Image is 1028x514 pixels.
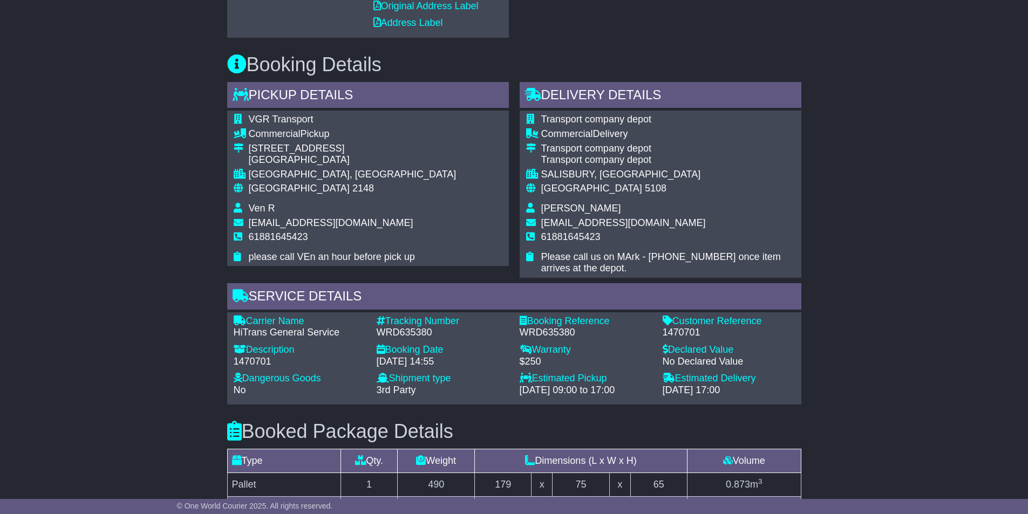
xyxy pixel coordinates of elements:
[520,327,652,339] div: WRD635380
[520,373,652,385] div: Estimated Pickup
[227,82,509,111] div: Pickup Details
[475,472,532,496] td: 179
[373,17,443,28] a: Address Label
[541,169,795,181] div: SALISBURY, [GEOGRAPHIC_DATA]
[249,128,301,139] span: Commercial
[227,472,341,496] td: Pallet
[227,54,801,76] h3: Booking Details
[541,128,593,139] span: Commercial
[645,183,666,194] span: 5108
[520,316,652,327] div: Booking Reference
[687,472,801,496] td: m
[541,143,795,155] div: Transport company depot
[520,385,652,396] div: [DATE] 09:00 to 17:00
[663,385,795,396] div: [DATE] 17:00
[234,385,246,395] span: No
[398,449,475,472] td: Weight
[249,114,314,125] span: VGR Transport
[687,449,801,472] td: Volume
[541,251,781,274] span: Please call us on MArk - [PHONE_NUMBER] once item arrives at the depot.
[341,472,397,496] td: 1
[541,231,601,242] span: 61881645423
[234,356,366,368] div: 1470701
[249,217,413,228] span: [EMAIL_ADDRESS][DOMAIN_NAME]
[553,472,609,496] td: 75
[377,316,509,327] div: Tracking Number
[249,251,415,262] span: please call VEn an hour before pick up
[541,217,706,228] span: [EMAIL_ADDRESS][DOMAIN_NAME]
[398,472,475,496] td: 490
[227,421,801,442] h3: Booked Package Details
[227,449,341,472] td: Type
[373,1,479,11] a: Original Address Label
[541,114,651,125] span: Transport company depot
[227,283,801,312] div: Service Details
[352,183,374,194] span: 2148
[726,479,750,490] span: 0.873
[249,203,275,214] span: Ven R
[541,203,621,214] span: [PERSON_NAME]
[234,316,366,327] div: Carrier Name
[663,316,795,327] div: Customer Reference
[249,169,457,181] div: [GEOGRAPHIC_DATA], [GEOGRAPHIC_DATA]
[475,449,687,472] td: Dimensions (L x W x H)
[377,385,416,395] span: 3rd Party
[630,472,687,496] td: 65
[377,356,509,368] div: [DATE] 14:55
[377,327,509,339] div: WRD635380
[377,373,509,385] div: Shipment type
[532,472,553,496] td: x
[663,327,795,339] div: 1470701
[177,502,333,510] span: © One World Courier 2025. All rights reserved.
[541,154,795,166] div: Transport company depot
[249,143,457,155] div: [STREET_ADDRESS]
[609,472,630,496] td: x
[541,128,795,140] div: Delivery
[758,477,763,485] sup: 3
[234,327,366,339] div: HiTrans General Service
[249,154,457,166] div: [GEOGRAPHIC_DATA]
[234,373,366,385] div: Dangerous Goods
[663,373,795,385] div: Estimated Delivery
[663,344,795,356] div: Declared Value
[341,449,397,472] td: Qty.
[249,183,350,194] span: [GEOGRAPHIC_DATA]
[234,344,366,356] div: Description
[663,356,795,368] div: No Declared Value
[249,128,457,140] div: Pickup
[377,344,509,356] div: Booking Date
[520,82,801,111] div: Delivery Details
[249,231,308,242] span: 61881645423
[520,356,652,368] div: $250
[541,183,642,194] span: [GEOGRAPHIC_DATA]
[520,344,652,356] div: Warranty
